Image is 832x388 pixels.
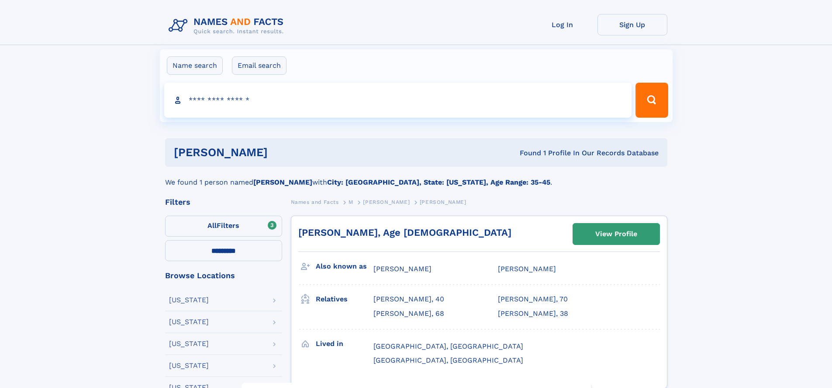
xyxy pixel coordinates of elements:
[165,14,291,38] img: Logo Names and Facts
[635,83,668,118] button: Search Button
[174,147,394,158] h1: [PERSON_NAME]
[373,342,523,350] span: [GEOGRAPHIC_DATA], [GEOGRAPHIC_DATA]
[373,309,444,318] a: [PERSON_NAME], 68
[298,227,511,238] a: [PERSON_NAME], Age [DEMOGRAPHIC_DATA]
[253,178,312,186] b: [PERSON_NAME]
[316,292,373,307] h3: Relatives
[167,56,223,75] label: Name search
[595,224,637,244] div: View Profile
[316,336,373,351] h3: Lived in
[164,83,632,118] input: search input
[363,196,410,207] a: [PERSON_NAME]
[528,14,597,35] a: Log In
[169,340,209,347] div: [US_STATE]
[327,178,550,186] b: City: [GEOGRAPHIC_DATA], State: [US_STATE], Age Range: 35-45
[498,265,556,273] span: [PERSON_NAME]
[394,148,659,158] div: Found 1 Profile In Our Records Database
[232,56,287,75] label: Email search
[573,224,659,245] a: View Profile
[420,199,466,205] span: [PERSON_NAME]
[316,259,373,274] h3: Also known as
[363,199,410,205] span: [PERSON_NAME]
[165,216,282,237] label: Filters
[498,294,568,304] a: [PERSON_NAME], 70
[165,272,282,280] div: Browse Locations
[349,196,353,207] a: M
[373,294,444,304] a: [PERSON_NAME], 40
[349,199,353,205] span: M
[169,297,209,304] div: [US_STATE]
[207,221,217,230] span: All
[373,356,523,364] span: [GEOGRAPHIC_DATA], [GEOGRAPHIC_DATA]
[169,318,209,325] div: [US_STATE]
[165,198,282,206] div: Filters
[169,362,209,369] div: [US_STATE]
[373,265,432,273] span: [PERSON_NAME]
[165,167,667,188] div: We found 1 person named with .
[498,309,568,318] a: [PERSON_NAME], 38
[597,14,667,35] a: Sign Up
[291,196,339,207] a: Names and Facts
